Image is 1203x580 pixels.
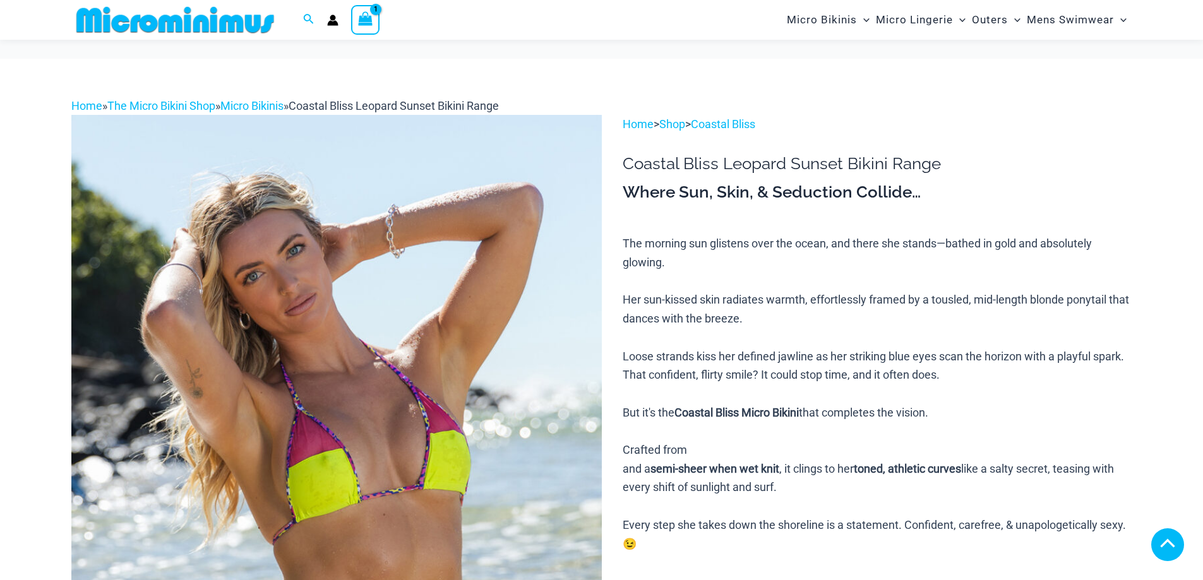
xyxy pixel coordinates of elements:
a: Search icon link [303,12,314,28]
a: Home [71,99,102,112]
a: OutersMenu ToggleMenu Toggle [969,4,1024,36]
div: and a , it clings to her like a salty secret, teasing with every shift of sunlight and surf. Ever... [623,459,1132,553]
b: semi-sheer when wet knit [650,462,779,475]
h1: Coastal Bliss Leopard Sunset Bikini Range [623,154,1132,174]
span: Micro Bikinis [787,4,857,36]
a: Account icon link [327,15,338,26]
span: » » » [71,99,499,112]
a: Micro Bikinis [220,99,284,112]
span: Menu Toggle [857,4,870,36]
a: View Shopping Cart, 1 items [351,5,380,34]
span: Mens Swimwear [1027,4,1114,36]
a: Micro BikinisMenu ToggleMenu Toggle [784,4,873,36]
span: Menu Toggle [1114,4,1127,36]
p: The morning sun glistens over the ocean, and there she stands—bathed in gold and absolutely glowi... [623,234,1132,553]
img: MM SHOP LOGO FLAT [71,6,279,34]
a: Mens SwimwearMenu ToggleMenu Toggle [1024,4,1130,36]
a: The Micro Bikini Shop [107,99,215,112]
a: Micro LingerieMenu ToggleMenu Toggle [873,4,969,36]
h3: Where Sun, Skin, & Seduction Collide… [623,182,1132,203]
a: Coastal Bliss [691,117,755,131]
span: Outers [972,4,1008,36]
b: Coastal Bliss Micro Bikini [674,406,799,419]
span: Coastal Bliss Leopard Sunset Bikini Range [289,99,499,112]
a: Shop [659,117,685,131]
span: Menu Toggle [953,4,966,36]
b: toned, athletic curves [854,462,961,475]
a: Home [623,117,654,131]
p: > > [623,115,1132,134]
nav: Site Navigation [782,2,1132,38]
span: Micro Lingerie [876,4,953,36]
span: Menu Toggle [1008,4,1020,36]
